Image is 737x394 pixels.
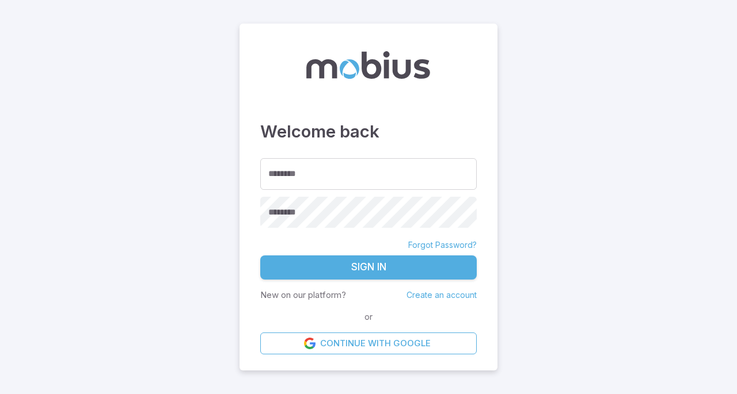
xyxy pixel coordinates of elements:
[408,239,477,251] a: Forgot Password?
[362,311,375,323] span: or
[407,290,477,300] a: Create an account
[260,255,477,280] button: Sign In
[260,332,477,354] a: Continue with Google
[260,289,346,301] p: New on our platform?
[260,119,477,144] h3: Welcome back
